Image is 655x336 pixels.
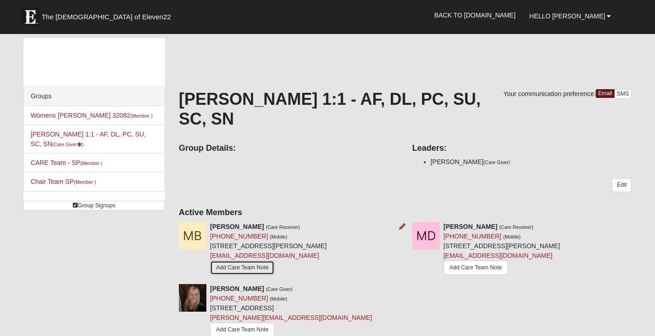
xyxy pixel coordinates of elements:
small: (Mobile) [270,296,287,302]
span: Hello [PERSON_NAME] [530,12,605,20]
small: (Mobile) [270,234,287,239]
h1: [PERSON_NAME] 1:1 - AF, DL, PC, SU, SC, SN [179,89,632,129]
h4: Active Members [179,208,632,218]
small: (Member ) [80,160,103,166]
a: [PHONE_NUMBER] [210,295,268,302]
a: Email [596,89,615,98]
a: Add Care Team Note [210,261,274,275]
a: SMS [614,89,632,99]
h4: Leaders: [412,143,632,154]
a: Back to [DOMAIN_NAME] [427,4,523,27]
strong: [PERSON_NAME] [210,223,264,230]
div: [STREET_ADDRESS][PERSON_NAME] [210,222,327,277]
small: (Care Giver) [484,159,510,165]
a: The [DEMOGRAPHIC_DATA] of Eleven22 [17,3,200,26]
a: Womens [PERSON_NAME] 32082(Member ) [31,112,153,119]
a: [EMAIL_ADDRESS][DOMAIN_NAME] [444,252,552,259]
h4: Group Details: [179,143,399,154]
a: Chair Team SP(Member ) [31,178,96,185]
small: (Mobile) [503,234,521,239]
div: [STREET_ADDRESS][PERSON_NAME] [444,222,560,277]
a: Hello [PERSON_NAME] [523,5,618,28]
strong: [PERSON_NAME] [444,223,497,230]
a: Group Signups [23,201,165,211]
span: Your communication preference: [503,90,596,97]
a: [PERSON_NAME] 1:1 - AF, DL, PC, SU, SC, SN(Care Giver) [31,131,146,148]
strong: [PERSON_NAME] [210,285,264,292]
a: [PHONE_NUMBER] [444,233,501,240]
div: Groups [24,87,165,106]
a: [PERSON_NAME][EMAIL_ADDRESS][DOMAIN_NAME] [210,314,372,321]
small: (Care Receiver) [499,224,533,230]
small: (Care Giver ) [52,142,84,147]
span: The [DEMOGRAPHIC_DATA] of Eleven22 [42,12,171,22]
li: [PERSON_NAME] [431,157,632,167]
a: Edit [612,178,632,192]
small: (Care Receiver) [266,224,300,230]
small: (Member ) [130,113,152,119]
a: [EMAIL_ADDRESS][DOMAIN_NAME] [210,252,319,259]
img: Eleven22 logo [21,8,40,26]
small: (Member ) [74,179,96,185]
a: Add Care Team Note [444,261,508,275]
a: [PHONE_NUMBER] [210,233,268,240]
small: (Care Giver) [266,286,292,292]
a: CARE Team - SP(Member ) [31,159,103,166]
